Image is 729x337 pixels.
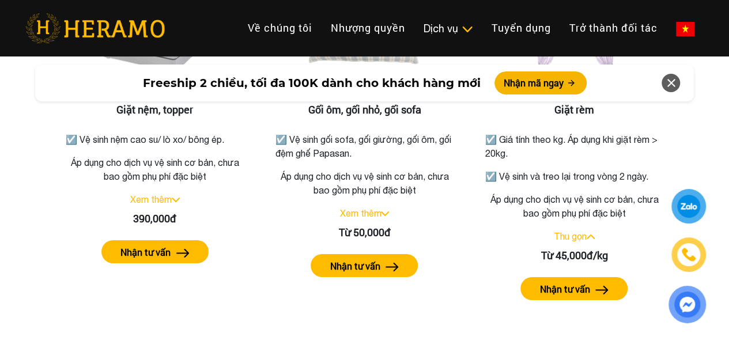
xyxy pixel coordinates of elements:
[554,231,587,241] a: Thu gọn
[381,211,389,216] img: arrow_down.svg
[482,104,666,116] h3: Giặt rèm
[273,225,456,240] div: Từ 50,000đ
[424,21,473,36] div: Dịch vụ
[482,16,560,40] a: Tuyển dụng
[386,263,399,271] img: arrow
[275,132,454,160] p: ☑️ Vệ sinh gối sofa, gối giường, gối ôm, gối đệm ghế Papasan.
[520,277,628,300] button: Nhận tư vấn
[273,104,456,116] h3: Gối ôm, gối nhỏ, gối sofa
[494,71,587,94] button: Nhận mã ngay
[560,16,667,40] a: Trở thành đối tác
[330,259,380,273] label: Nhận tư vấn
[485,169,663,183] p: ☑️ Vệ sinh và treo lại trong vòng 2 ngày.
[63,240,247,263] a: Nhận tư vấn arrow
[482,248,666,263] div: Từ 45,000đ/kg
[143,74,481,92] span: Freeship 2 chiều, tối đa 100K dành cho khách hàng mới
[539,282,590,296] label: Nhận tư vấn
[673,239,704,270] a: phone-icon
[63,156,247,183] p: Áp dụng cho dịch vụ vệ sinh cơ bản, chưa bao gồm phụ phí đặc biệt
[120,245,171,259] label: Nhận tư vấn
[322,16,414,40] a: Nhượng quyền
[676,22,694,36] img: vn-flag.png
[485,132,663,160] p: ☑️ Giá tính theo kg. Áp dụng khi giặt rèm > 20kg.
[63,104,247,116] h3: Giặt nệm, topper
[176,249,190,258] img: arrow
[63,211,247,226] div: 390,000đ
[595,286,609,294] img: arrow
[587,234,595,239] img: arrow_up.svg
[130,194,172,205] a: Xem thêm
[25,13,165,43] img: heramo-logo.png
[482,277,666,300] a: Nhận tư vấn arrow
[239,16,322,40] a: Về chúng tôi
[273,254,456,277] a: Nhận tư vấn arrow
[66,132,244,146] p: ☑️ Vệ sinh nệm cao su/ lò xo/ bông ép.
[172,198,180,202] img: arrow_down.svg
[461,24,473,35] img: subToggleIcon
[101,240,209,263] button: Nhận tư vấn
[311,254,418,277] button: Nhận tư vấn
[273,169,456,197] p: Áp dụng cho dịch vụ vệ sinh cơ bản, chưa bao gồm phụ phí đặc biệt
[482,192,666,220] p: Áp dụng cho dịch vụ vệ sinh cơ bản, chưa bao gồm phụ phí đặc biệt
[339,208,381,218] a: Xem thêm
[682,248,695,261] img: phone-icon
